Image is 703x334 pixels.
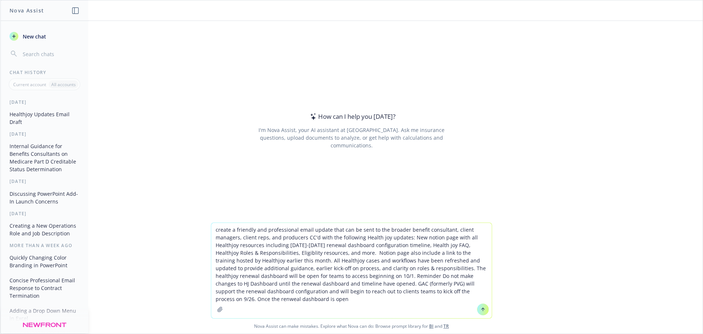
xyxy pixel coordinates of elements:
div: How can I help you [DATE]? [308,112,395,121]
p: Current account [13,81,46,88]
button: Discussing PowerPoint Add-In Launch Concerns [7,188,82,208]
div: [DATE] [1,131,88,137]
button: Internal Guidance for Benefits Consultants on Medicare Part D Creditable Status Determination [7,140,82,175]
button: Healthjoy Updates Email Draft [7,108,82,128]
textarea: create a friendly and professional email update that can be sent to the broader benefit consultan... [211,223,492,318]
div: [DATE] [1,99,88,105]
a: TR [443,323,449,329]
div: Chat History [1,69,88,76]
h1: Nova Assist [10,7,44,14]
div: More than a week ago [1,242,88,249]
input: Search chats [21,49,79,59]
a: BI [429,323,434,329]
button: Creating a New Operations Role and Job Description [7,220,82,239]
div: [DATE] [1,178,88,184]
p: All accounts [51,81,76,88]
button: New chat [7,30,82,43]
div: [DATE] [1,210,88,217]
span: New chat [21,33,46,40]
button: Adding a Drop Down Menu in Excel [7,305,82,324]
div: I'm Nova Assist, your AI assistant at [GEOGRAPHIC_DATA]. Ask me insurance questions, upload docum... [248,126,454,149]
span: Nova Assist can make mistakes. Explore what Nova can do: Browse prompt library for and [3,319,700,334]
button: Concise Professional Email Response to Contract Termination [7,274,82,302]
button: Quickly Changing Color Branding in PowerPoint [7,252,82,271]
